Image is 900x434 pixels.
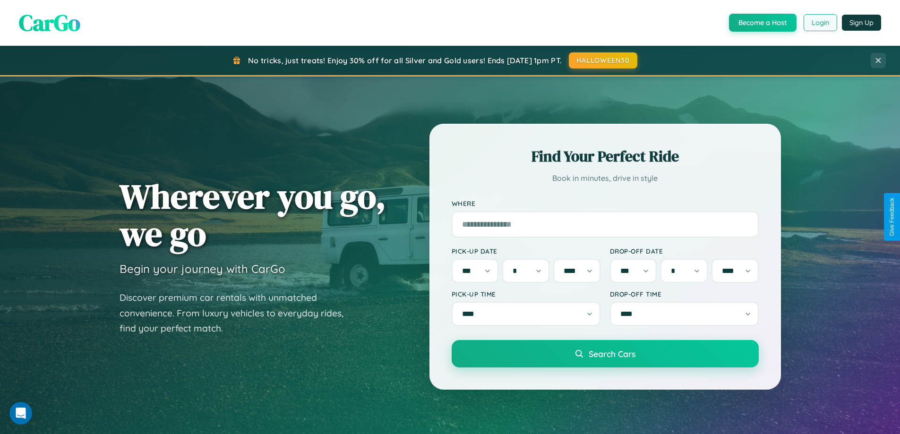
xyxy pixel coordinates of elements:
[589,349,635,359] span: Search Cars
[248,56,562,65] span: No tricks, just treats! Enjoy 30% off for all Silver and Gold users! Ends [DATE] 1pm PT.
[452,290,600,298] label: Pick-up Time
[452,340,759,367] button: Search Cars
[19,7,80,38] span: CarGo
[610,247,759,255] label: Drop-off Date
[452,199,759,207] label: Where
[120,262,285,276] h3: Begin your journey with CarGo
[842,15,881,31] button: Sign Up
[729,14,797,32] button: Become a Host
[452,146,759,167] h2: Find Your Perfect Ride
[569,52,637,68] button: HALLOWEEN30
[452,247,600,255] label: Pick-up Date
[9,402,32,425] iframe: Intercom live chat
[120,178,386,252] h1: Wherever you go, we go
[610,290,759,298] label: Drop-off Time
[120,290,356,336] p: Discover premium car rentals with unmatched convenience. From luxury vehicles to everyday rides, ...
[889,198,895,236] div: Give Feedback
[804,14,837,31] button: Login
[452,171,759,185] p: Book in minutes, drive in style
